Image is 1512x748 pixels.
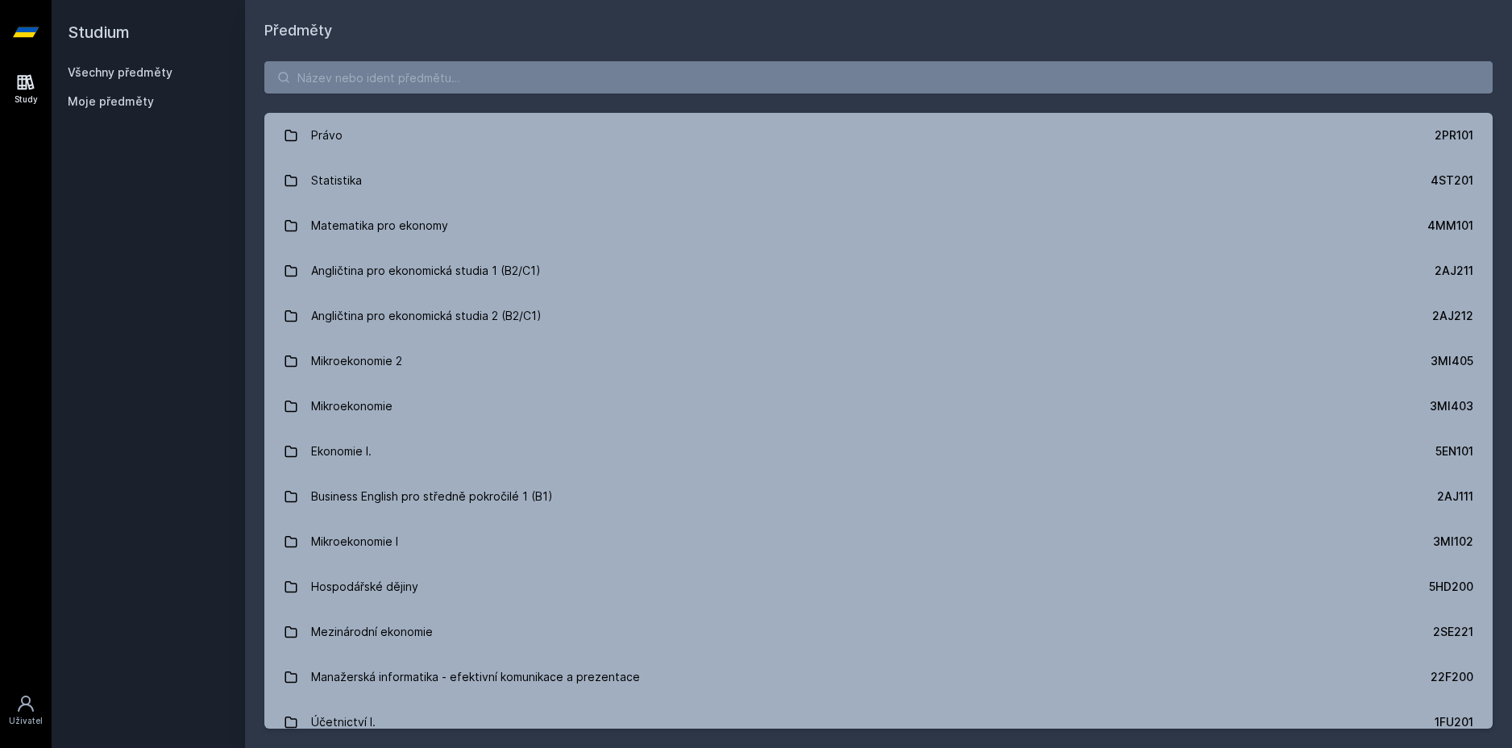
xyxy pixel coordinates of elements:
[264,203,1493,248] a: Matematika pro ekonomy 4MM101
[311,435,372,467] div: Ekonomie I.
[1432,308,1473,324] div: 2AJ212
[1435,127,1473,143] div: 2PR101
[1435,443,1473,459] div: 5EN101
[264,700,1493,745] a: Účetnictví I. 1FU201
[1435,263,1473,279] div: 2AJ211
[1431,172,1473,189] div: 4ST201
[1430,398,1473,414] div: 3MI403
[1433,624,1473,640] div: 2SE221
[264,609,1493,654] a: Mezinárodní ekonomie 2SE221
[264,113,1493,158] a: Právo 2PR101
[311,210,448,242] div: Matematika pro ekonomy
[1429,579,1473,595] div: 5HD200
[68,65,172,79] a: Všechny předměty
[264,654,1493,700] a: Manažerská informatika - efektivní komunikace a prezentace 22F200
[1435,714,1473,730] div: 1FU201
[264,519,1493,564] a: Mikroekonomie I 3MI102
[264,474,1493,519] a: Business English pro středně pokročilé 1 (B1) 2AJ111
[1431,353,1473,369] div: 3MI405
[264,384,1493,429] a: Mikroekonomie 3MI403
[3,686,48,735] a: Uživatel
[1427,218,1473,234] div: 4MM101
[264,429,1493,474] a: Ekonomie I. 5EN101
[311,255,541,287] div: Angličtina pro ekonomická studia 1 (B2/C1)
[311,571,418,603] div: Hospodářské dějiny
[15,93,38,106] div: Study
[264,339,1493,384] a: Mikroekonomie 2 3MI405
[311,526,398,558] div: Mikroekonomie I
[1431,669,1473,685] div: 22F200
[3,64,48,114] a: Study
[68,93,154,110] span: Moje předměty
[311,390,393,422] div: Mikroekonomie
[311,480,553,513] div: Business English pro středně pokročilé 1 (B1)
[311,119,343,152] div: Právo
[311,706,376,738] div: Účetnictví I.
[311,661,640,693] div: Manažerská informatika - efektivní komunikace a prezentace
[264,158,1493,203] a: Statistika 4ST201
[1437,488,1473,505] div: 2AJ111
[264,293,1493,339] a: Angličtina pro ekonomická studia 2 (B2/C1) 2AJ212
[311,164,362,197] div: Statistika
[264,564,1493,609] a: Hospodářské dějiny 5HD200
[311,616,433,648] div: Mezinárodní ekonomie
[264,19,1493,42] h1: Předměty
[311,300,542,332] div: Angličtina pro ekonomická studia 2 (B2/C1)
[9,715,43,727] div: Uživatel
[311,345,402,377] div: Mikroekonomie 2
[264,248,1493,293] a: Angličtina pro ekonomická studia 1 (B2/C1) 2AJ211
[1433,534,1473,550] div: 3MI102
[264,61,1493,93] input: Název nebo ident předmětu…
